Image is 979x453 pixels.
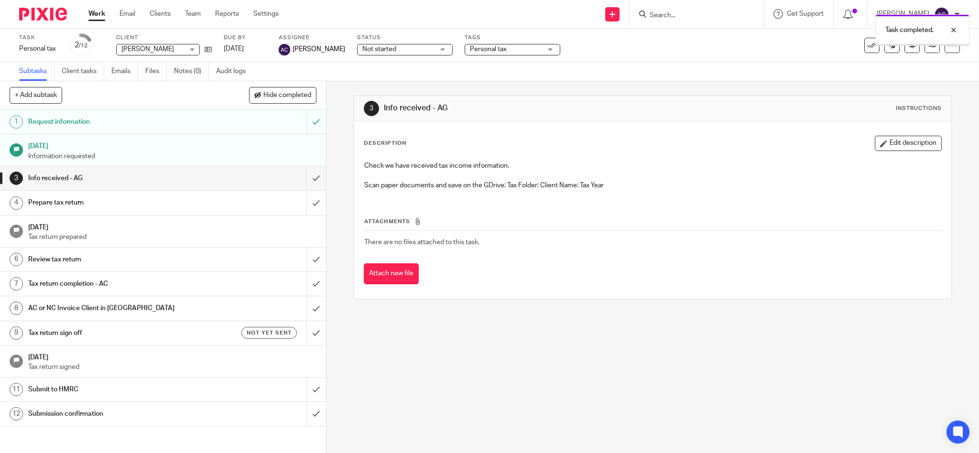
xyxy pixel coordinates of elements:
span: Personal tax [470,46,507,53]
p: Task completed. [885,25,934,35]
label: Task [19,34,57,42]
h1: [DATE] [28,220,316,232]
p: Information requested [28,151,316,161]
a: Subtasks [19,62,54,81]
h1: Submit to HMRC [28,382,207,397]
h1: Info received - AG [28,171,207,185]
h1: Prepare tax return [28,195,207,210]
a: Notes (0) [174,62,209,81]
h1: Tax return completion - AC [28,277,207,291]
img: svg%3E [934,7,949,22]
img: svg%3E [279,44,290,55]
button: Hide completed [249,87,316,103]
label: Due by [224,34,267,42]
label: Tags [465,34,560,42]
p: Description [364,140,406,147]
span: Not yet sent [247,329,292,337]
p: Tax return signed [28,362,316,372]
label: Status [357,34,453,42]
h1: Request information [28,115,207,129]
h1: [DATE] [28,350,316,362]
button: Attach new file [364,263,419,285]
label: Client [116,34,212,42]
button: Edit description [875,136,942,151]
h1: Review tax return [28,252,207,267]
span: [PERSON_NAME] [293,44,345,54]
a: Audit logs [216,62,253,81]
p: Tax return prepared [28,232,316,242]
span: Hide completed [263,92,311,99]
a: Emails [111,62,138,81]
span: There are no files attached to this task. [364,239,479,246]
div: 6 [10,253,23,266]
label: Assignee [279,34,345,42]
a: Work [88,9,105,19]
span: [PERSON_NAME] [121,46,174,53]
div: Instructions [896,105,942,112]
div: 1 [10,115,23,129]
h1: Info received - AG [384,103,673,113]
div: 11 [10,383,23,396]
div: 7 [10,277,23,291]
h1: Tax return sign off [28,326,207,340]
p: Check we have received tax income information. [364,161,942,171]
div: 8 [10,302,23,315]
button: + Add subtask [10,87,62,103]
a: Client tasks [62,62,104,81]
div: 2 [75,40,87,51]
a: Settings [253,9,279,19]
span: Attachments [364,219,410,224]
a: Clients [150,9,171,19]
a: Email [120,9,135,19]
div: 9 [10,326,23,340]
p: Scan paper documents and save on the GDrive: Tax Folder: Client Name: Tax Year [364,181,942,190]
h1: [DATE] [28,139,316,151]
a: Team [185,9,201,19]
img: Pixie [19,8,67,21]
div: 4 [10,196,23,210]
h1: AC or NC Invoice Client in [GEOGRAPHIC_DATA] [28,301,207,315]
a: Files [145,62,167,81]
div: 3 [10,172,23,185]
small: /12 [79,43,87,48]
div: 3 [364,101,379,116]
div: 12 [10,407,23,421]
span: Not started [362,46,396,53]
span: [DATE] [224,45,244,52]
div: Personal tax [19,44,57,54]
a: Reports [215,9,239,19]
h1: Submission confirmation [28,407,207,421]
